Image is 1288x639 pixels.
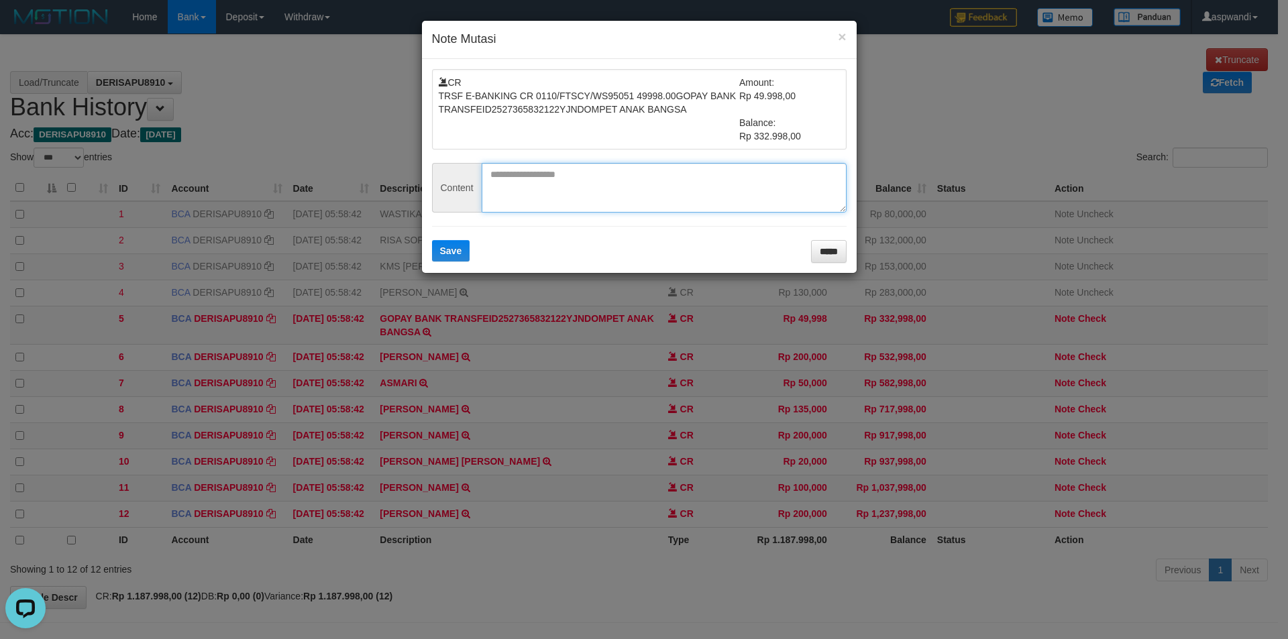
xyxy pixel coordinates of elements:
td: CR TRSF E-BANKING CR 0110/FTSCY/WS95051 49998.00GOPAY BANK TRANSFEID2527365832122YJNDOMPET ANAK B... [439,76,740,143]
button: × [838,30,846,44]
button: Open LiveChat chat widget [5,5,46,46]
h4: Note Mutasi [432,31,847,48]
td: Amount: Rp 49.998,00 Balance: Rp 332.998,00 [739,76,840,143]
button: Save [432,240,470,262]
span: Content [432,163,482,213]
span: Save [440,245,462,256]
